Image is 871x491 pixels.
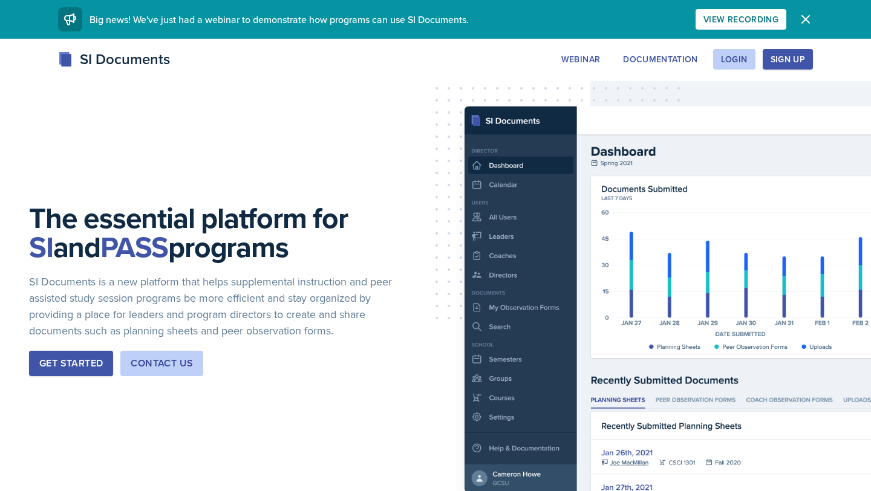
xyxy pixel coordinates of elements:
[713,49,755,70] button: Login
[771,54,805,64] div: Sign Up
[39,356,103,371] div: Get Started
[703,15,778,24] div: View Recording
[131,356,193,371] div: Contact Us
[90,13,469,26] span: Big news! We've just had a webinar to demonstrate how programs can use SI Documents.
[763,49,813,70] button: Sign Up
[553,49,608,70] button: Webinar
[120,351,203,376] button: Contact Us
[615,49,706,70] button: Documentation
[29,351,113,376] button: Get Started
[623,54,698,64] div: Documentation
[58,48,170,70] div: SI Documents
[721,54,748,64] div: Login
[561,54,600,64] div: Webinar
[696,9,786,30] button: View Recording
